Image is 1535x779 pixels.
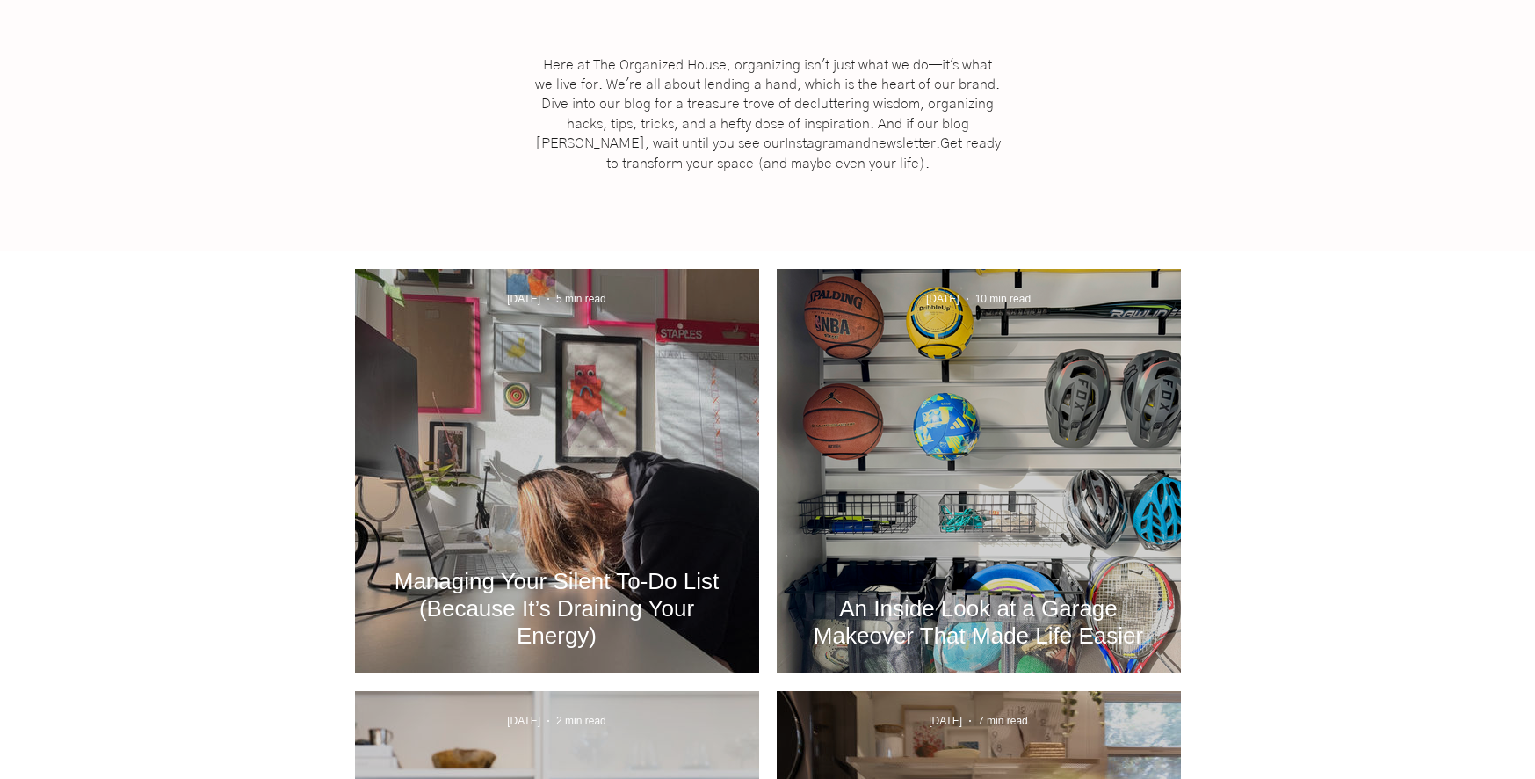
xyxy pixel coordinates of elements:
a: Instagram [785,136,847,150]
span: Mar 14 [507,293,540,305]
span: Here at The Organized House, organizing isn't just what we do—it's what we live for. We're all ab... [535,58,1001,171]
span: Feb 5 [507,715,540,727]
span: Feb 10 [926,293,959,305]
a: newsletter. [871,136,940,150]
h2: Managing Your Silent To-Do List (Because It’s Draining Your Energy) [381,568,733,650]
span: 7 min read [978,715,1028,727]
span: 10 min read [975,293,1031,305]
span: Jan 5 [929,715,962,727]
a: Managing Your Silent To-Do List (Because It’s Draining Your Energy) [381,567,733,650]
a: An Inside Look at a Garage Makeover That Made Life Easier [803,594,1155,650]
span: 5 min read [556,293,606,305]
span: 2 min read [556,715,606,727]
h2: An Inside Look at a Garage Makeover That Made Life Easier [803,595,1155,650]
